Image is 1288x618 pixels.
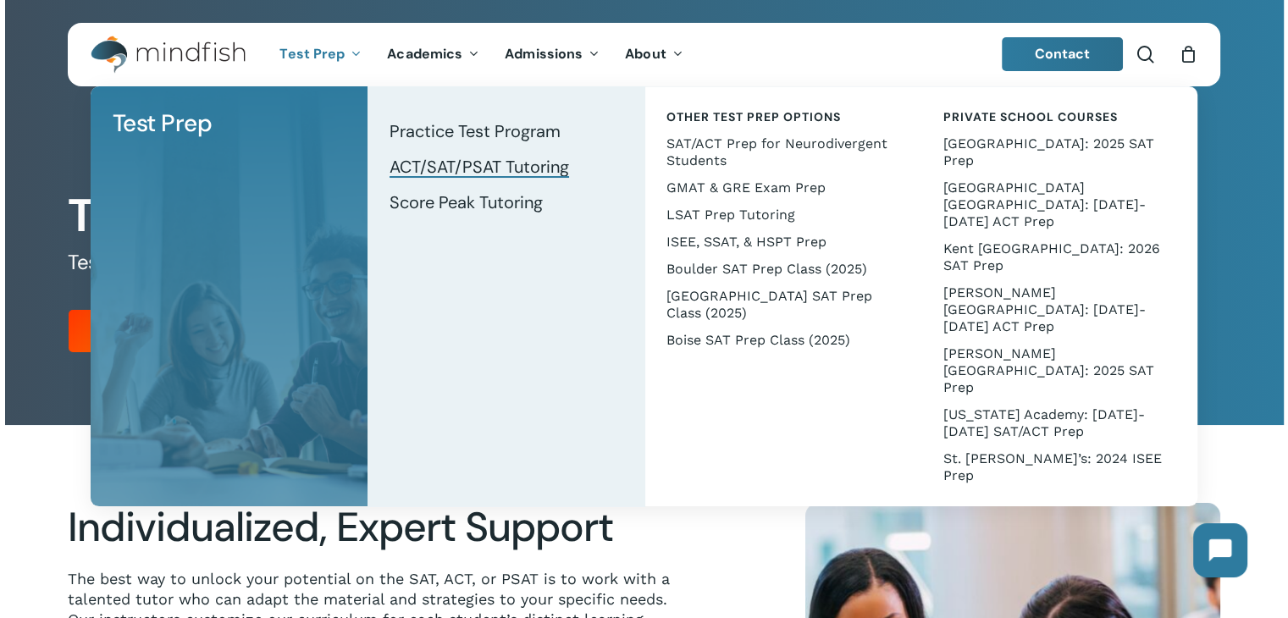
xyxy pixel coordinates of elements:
[113,108,213,139] span: Test Prep
[374,47,492,62] a: Academics
[661,201,904,229] a: LSAT Prep Tutoring
[937,340,1180,401] a: [PERSON_NAME][GEOGRAPHIC_DATA]: 2025 SAT Prep
[937,401,1180,445] a: [US_STATE] Academy: [DATE]-[DATE] SAT/ACT Prep
[666,261,867,277] span: Boulder SAT Prep Class (2025)
[661,283,904,327] a: [GEOGRAPHIC_DATA] SAT Prep Class (2025)
[1002,37,1124,71] a: Contact
[661,103,904,130] a: Other Test Prep Options
[943,284,1145,334] span: [PERSON_NAME][GEOGRAPHIC_DATA]: [DATE]-[DATE] ACT Prep
[661,327,904,354] a: Boise SAT Prep Class (2025)
[666,332,850,348] span: Boise SAT Prep Class (2025)
[661,130,904,174] a: SAT/ACT Prep for Neurodivergent Students
[1176,506,1264,594] iframe: Chatbot
[69,310,225,352] a: Register Now
[937,235,1180,279] a: Kent [GEOGRAPHIC_DATA]: 2026 SAT Prep
[492,47,612,62] a: Admissions
[390,120,561,142] span: Practice Test Program
[625,45,666,63] span: About
[943,450,1161,483] span: St. [PERSON_NAME]’s: 2024 ISEE Prep
[666,207,795,223] span: LSAT Prep Tutoring
[505,45,583,63] span: Admissions
[943,240,1159,273] span: Kent [GEOGRAPHIC_DATA]: 2026 SAT Prep
[279,45,345,63] span: Test Prep
[387,45,462,63] span: Academics
[937,103,1180,130] a: Private School Courses
[666,135,887,168] span: SAT/ACT Prep for Neurodivergent Students
[943,135,1153,168] span: [GEOGRAPHIC_DATA]: 2025 SAT Prep
[68,189,1219,243] h1: Tutoring for the ACT, SAT and PSAT
[267,23,695,86] nav: Main Menu
[267,47,374,62] a: Test Prep
[943,109,1117,124] span: Private School Courses
[661,256,904,283] a: Boulder SAT Prep Class (2025)
[937,445,1180,489] a: St. [PERSON_NAME]’s: 2024 ISEE Prep
[943,406,1144,439] span: [US_STATE] Academy: [DATE]-[DATE] SAT/ACT Prep
[384,113,627,149] a: Practice Test Program
[384,149,627,185] a: ACT/SAT/PSAT Tutoring
[1035,45,1091,63] span: Contact
[666,179,826,196] span: GMAT & GRE Exam Prep
[1179,45,1197,63] a: Cart
[666,234,826,250] span: ISEE, SSAT, & HSPT Prep
[666,288,872,321] span: [GEOGRAPHIC_DATA] SAT Prep Class (2025)
[68,23,1220,86] header: Main Menu
[943,345,1153,395] span: [PERSON_NAME][GEOGRAPHIC_DATA]: 2025 SAT Prep
[68,249,1219,276] h5: Test Prep Designed for Your Goals
[384,185,627,220] a: Score Peak Tutoring
[937,174,1180,235] a: [GEOGRAPHIC_DATA] [GEOGRAPHIC_DATA]: [DATE]-[DATE] ACT Prep
[666,109,841,124] span: Other Test Prep Options
[937,279,1180,340] a: [PERSON_NAME][GEOGRAPHIC_DATA]: [DATE]-[DATE] ACT Prep
[68,503,686,552] h2: Individualized, Expert Support
[612,47,696,62] a: About
[661,229,904,256] a: ISEE, SSAT, & HSPT Prep
[661,174,904,201] a: GMAT & GRE Exam Prep
[390,191,543,213] span: Score Peak Tutoring
[390,156,569,178] span: ACT/SAT/PSAT Tutoring
[108,103,351,144] a: Test Prep
[943,179,1145,229] span: [GEOGRAPHIC_DATA] [GEOGRAPHIC_DATA]: [DATE]-[DATE] ACT Prep
[937,130,1180,174] a: [GEOGRAPHIC_DATA]: 2025 SAT Prep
